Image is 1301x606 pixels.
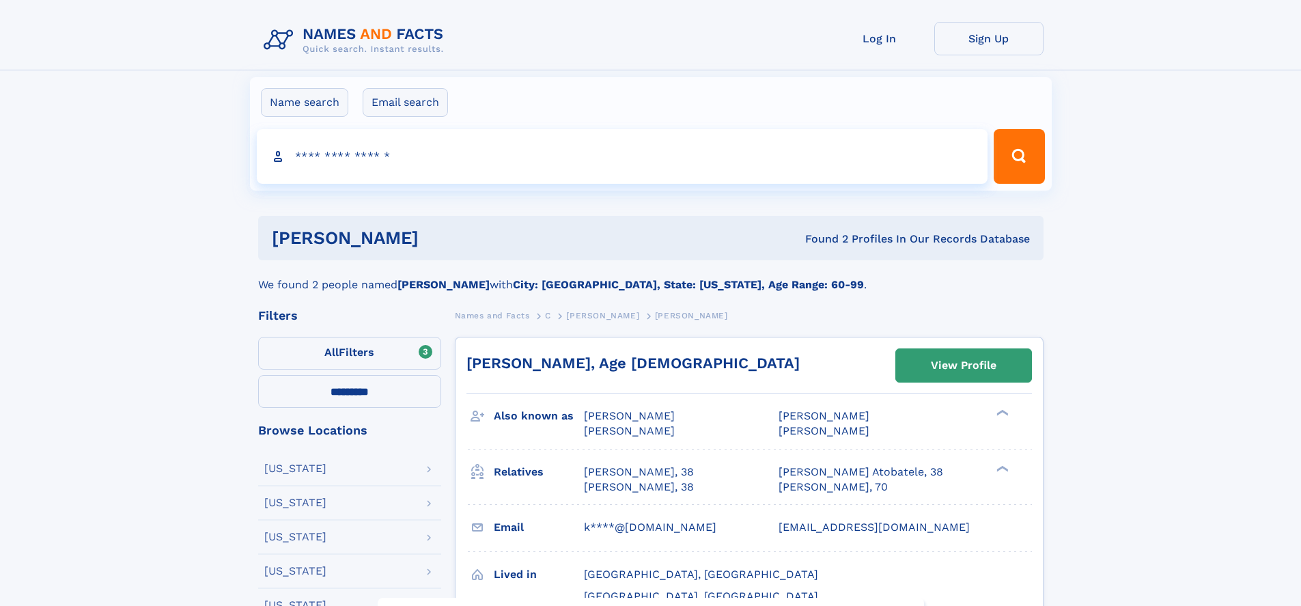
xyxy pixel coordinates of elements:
[258,424,441,437] div: Browse Locations
[261,88,348,117] label: Name search
[264,497,326,508] div: [US_STATE]
[513,278,864,291] b: City: [GEOGRAPHIC_DATA], State: [US_STATE], Age Range: 60-99
[545,311,551,320] span: C
[264,532,326,542] div: [US_STATE]
[258,337,441,370] label: Filters
[584,424,675,437] span: [PERSON_NAME]
[397,278,490,291] b: [PERSON_NAME]
[779,409,869,422] span: [PERSON_NAME]
[779,465,943,480] a: [PERSON_NAME] Atobatele, 38
[258,309,441,322] div: Filters
[545,307,551,324] a: C
[363,88,448,117] label: Email search
[494,516,584,539] h3: Email
[993,464,1009,473] div: ❯
[494,563,584,586] h3: Lived in
[934,22,1044,55] a: Sign Up
[655,311,728,320] span: [PERSON_NAME]
[264,463,326,474] div: [US_STATE]
[494,460,584,484] h3: Relatives
[258,260,1044,293] div: We found 2 people named with .
[584,480,694,495] a: [PERSON_NAME], 38
[272,230,612,247] h1: [PERSON_NAME]
[494,404,584,428] h3: Also known as
[258,22,455,59] img: Logo Names and Facts
[931,350,996,381] div: View Profile
[324,346,339,359] span: All
[994,129,1044,184] button: Search Button
[779,480,888,495] a: [PERSON_NAME], 70
[584,568,818,581] span: [GEOGRAPHIC_DATA], [GEOGRAPHIC_DATA]
[896,349,1031,382] a: View Profile
[264,566,326,577] div: [US_STATE]
[779,424,869,437] span: [PERSON_NAME]
[455,307,530,324] a: Names and Facts
[566,311,639,320] span: [PERSON_NAME]
[993,409,1009,417] div: ❯
[584,465,694,480] a: [PERSON_NAME], 38
[584,409,675,422] span: [PERSON_NAME]
[584,590,818,603] span: [GEOGRAPHIC_DATA], [GEOGRAPHIC_DATA]
[825,22,934,55] a: Log In
[612,232,1030,247] div: Found 2 Profiles In Our Records Database
[779,521,970,534] span: [EMAIL_ADDRESS][DOMAIN_NAME]
[466,355,800,372] a: [PERSON_NAME], Age [DEMOGRAPHIC_DATA]
[566,307,639,324] a: [PERSON_NAME]
[257,129,988,184] input: search input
